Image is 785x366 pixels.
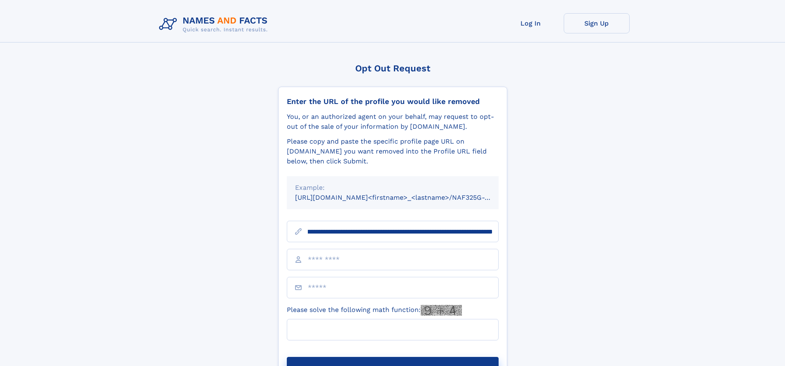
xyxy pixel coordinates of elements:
[287,305,462,316] label: Please solve the following math function:
[295,183,490,193] div: Example:
[498,13,564,33] a: Log In
[564,13,630,33] a: Sign Up
[156,13,274,35] img: Logo Names and Facts
[287,137,499,166] div: Please copy and paste the specific profile page URL on [DOMAIN_NAME] you want removed into the Pr...
[287,112,499,132] div: You, or an authorized agent on your behalf, may request to opt-out of the sale of your informatio...
[287,97,499,106] div: Enter the URL of the profile you would like removed
[278,63,507,73] div: Opt Out Request
[295,194,514,201] small: [URL][DOMAIN_NAME]<firstname>_<lastname>/NAF325G-xxxxxxxx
